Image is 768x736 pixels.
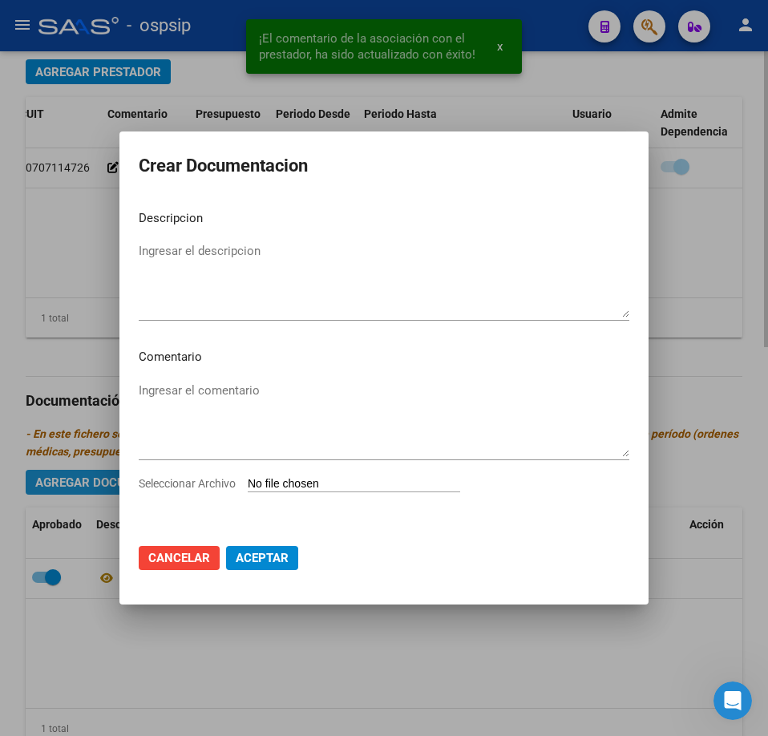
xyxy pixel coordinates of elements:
[226,546,298,570] button: Aceptar
[148,551,210,565] span: Cancelar
[713,681,752,720] iframe: Intercom live chat
[139,151,629,181] h2: Crear Documentacion
[139,348,629,366] p: Comentario
[139,477,236,490] span: Seleccionar Archivo
[236,551,289,565] span: Aceptar
[139,546,220,570] button: Cancelar
[139,209,629,228] p: Descripcion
